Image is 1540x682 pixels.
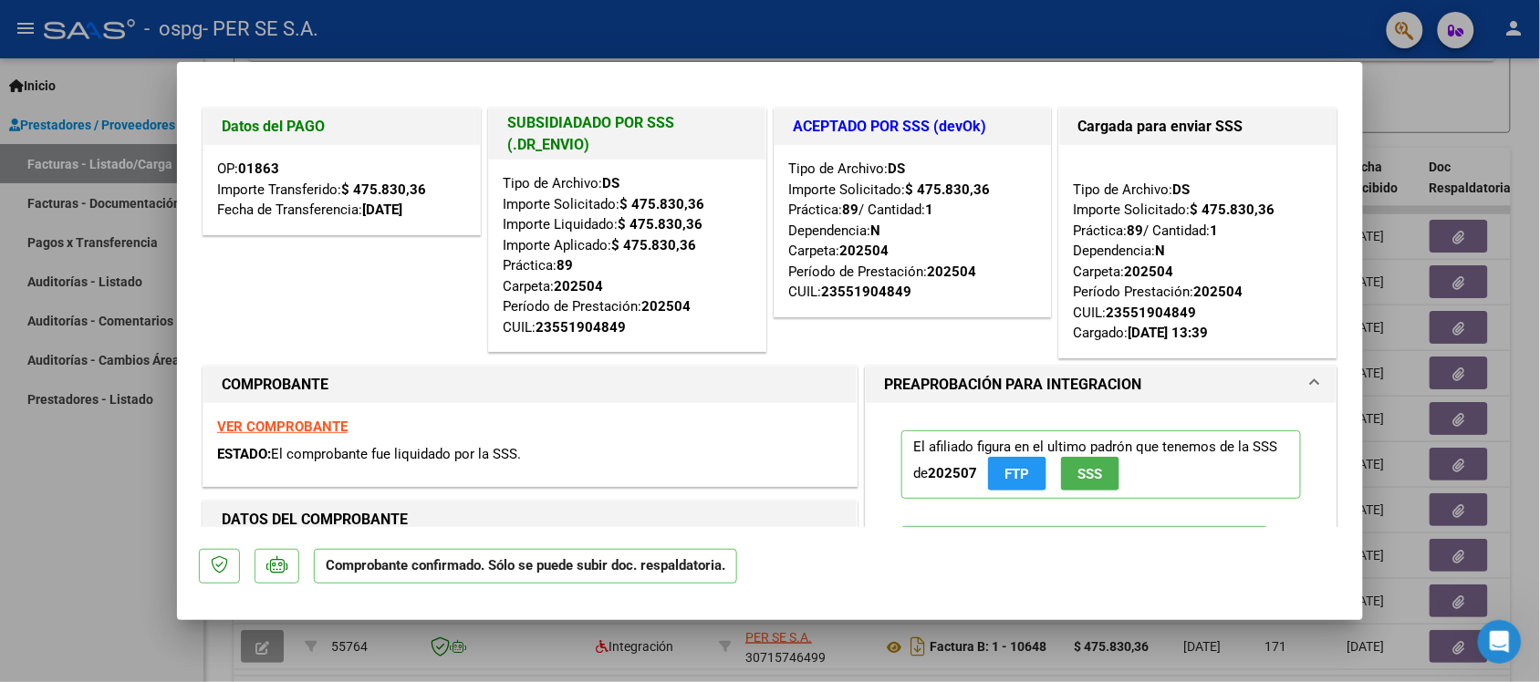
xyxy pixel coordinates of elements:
strong: 202504 [927,263,976,280]
div: Tipo de Archivo: Importe Solicitado: Práctica: / Cantidad: Dependencia: Carpeta: Período de Prest... [788,159,1037,303]
strong: $ 475.830,36 [619,196,704,212]
strong: 202504 [641,298,691,315]
span: Fecha de Transferencia: [217,201,402,218]
strong: 202504 [554,278,603,294]
div: Tipo de Archivo: Importe Solicitado: Práctica: / Cantidad: Dependencia: Carpeta: Período Prestaci... [1074,159,1323,344]
strong: 202504 [1194,284,1243,300]
p: El afiliado figura en el ultimo padrón que tenemos de la SSS de [901,430,1301,499]
a: VER COMPROBANTE [217,418,348,435]
strong: 89 [557,257,573,274]
strong: [DATE] 13:39 [1129,325,1209,341]
span: ESTADO: [217,446,271,462]
h1: ACEPTADO POR SSS (devOk) [793,116,1033,138]
strong: 202507 [928,465,977,481]
h1: SUBSIDIADADO POR SSS (.DR_ENVIO) [507,112,747,156]
span: FTP [1005,466,1030,482]
button: FTP [988,457,1046,491]
span: OP: [217,160,279,177]
strong: COMPROBANTE [222,376,328,393]
p: Comprobante confirmado. Sólo se puede subir doc. respaldatoria. [314,549,737,584]
strong: DS [1173,181,1191,198]
strong: 202504 [1125,263,1174,280]
strong: [DATE] [362,201,402,218]
span: SSS [1078,466,1103,482]
strong: 1 [925,201,933,218]
h1: Datos del PAGO [222,116,462,138]
strong: DATOS DEL COMPROBANTE [222,511,408,528]
div: 23551904849 [536,317,626,338]
strong: $ 475.830,36 [341,181,426,198]
span: El comprobante fue liquidado por la SSS. [271,446,521,462]
button: SSS [1061,457,1119,491]
strong: $ 475.830,36 [611,237,696,253]
strong: $ 475.830,36 [905,181,990,198]
div: Tipo de Archivo: Importe Solicitado: Importe Liquidado: Importe Aplicado: Práctica: Carpeta: Perí... [503,173,752,337]
strong: 89 [1128,222,1144,239]
strong: $ 475.830,36 [1191,201,1275,218]
div: 23551904849 [821,282,911,303]
strong: DS [888,160,905,177]
h1: PREAPROBACIÓN PARA INTEGRACION [884,374,1141,396]
div: 23551904849 [1107,303,1197,324]
strong: 89 [842,201,858,218]
strong: $ 475.830,36 [618,216,702,232]
strong: N [1156,243,1166,259]
strong: DS [602,175,619,191]
strong: 202504 [839,243,889,259]
strong: 1 [1211,222,1219,239]
iframe: Intercom live chat [1478,620,1522,664]
h1: Cargada para enviar SSS [1078,116,1318,138]
span: Importe Transferido: [217,181,426,198]
mat-expansion-panel-header: PREAPROBACIÓN PARA INTEGRACION [866,367,1337,403]
strong: N [870,222,880,239]
strong: 01863 [238,160,279,177]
